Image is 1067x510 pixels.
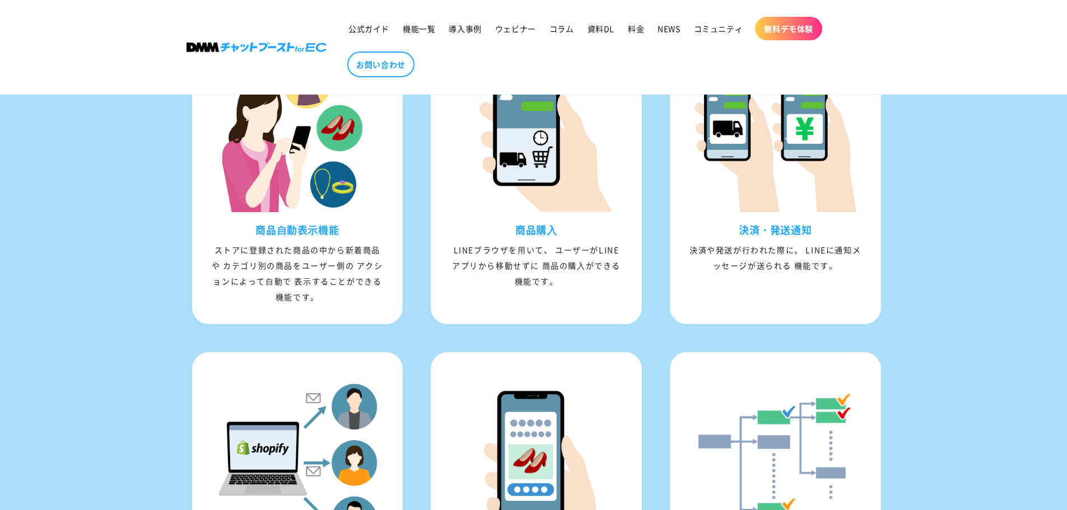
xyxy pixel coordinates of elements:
[396,17,442,40] a: 機能一覧
[195,242,400,305] div: ストアに登録された商品の中から新着商品や カテゴリ別の商品をユーザー側の アクションによって⾃動で 表⽰することができる機能です。
[488,17,543,40] a: ウェビナー
[212,40,384,212] img: 商品⾃動表⽰機能
[694,24,743,34] span: コミュニティ
[764,24,813,34] span: 無料デモ体験
[356,59,406,69] span: お問い合わせ
[673,223,878,236] h3: 決済・発送通知
[651,17,687,40] a: NEWS
[442,17,488,40] a: 導入事例
[434,223,639,236] h3: 商品購⼊
[187,43,327,52] img: 株式会社DMM Boost
[628,24,644,34] span: 料金
[348,24,389,34] span: 公式ガイド
[347,52,414,77] a: お問い合わせ
[621,17,651,40] a: 料金
[581,17,621,40] a: 資料DL
[588,24,614,34] span: 資料DL
[687,17,750,40] a: コミュニティ
[449,24,481,34] span: 導入事例
[755,17,822,40] a: 無料デモ体験
[658,24,680,34] span: NEWS
[689,40,861,212] img: 決済・発送通知
[450,40,622,212] img: 商品購⼊
[434,242,639,289] div: LINEブラウザを⽤いて、 ユーザーがLINEアプリから移動せずに 商品の購⼊ができる機能です。
[673,242,878,273] div: 決済や発送が⾏われた際に、 LINEに通知メッセージが送られる 機能です。
[195,223,400,236] h3: 商品⾃動表⽰機能
[495,24,536,34] span: ウェビナー
[403,24,435,34] span: 機能一覧
[342,17,396,40] a: 公式ガイド
[543,17,581,40] a: コラム
[549,24,574,34] span: コラム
